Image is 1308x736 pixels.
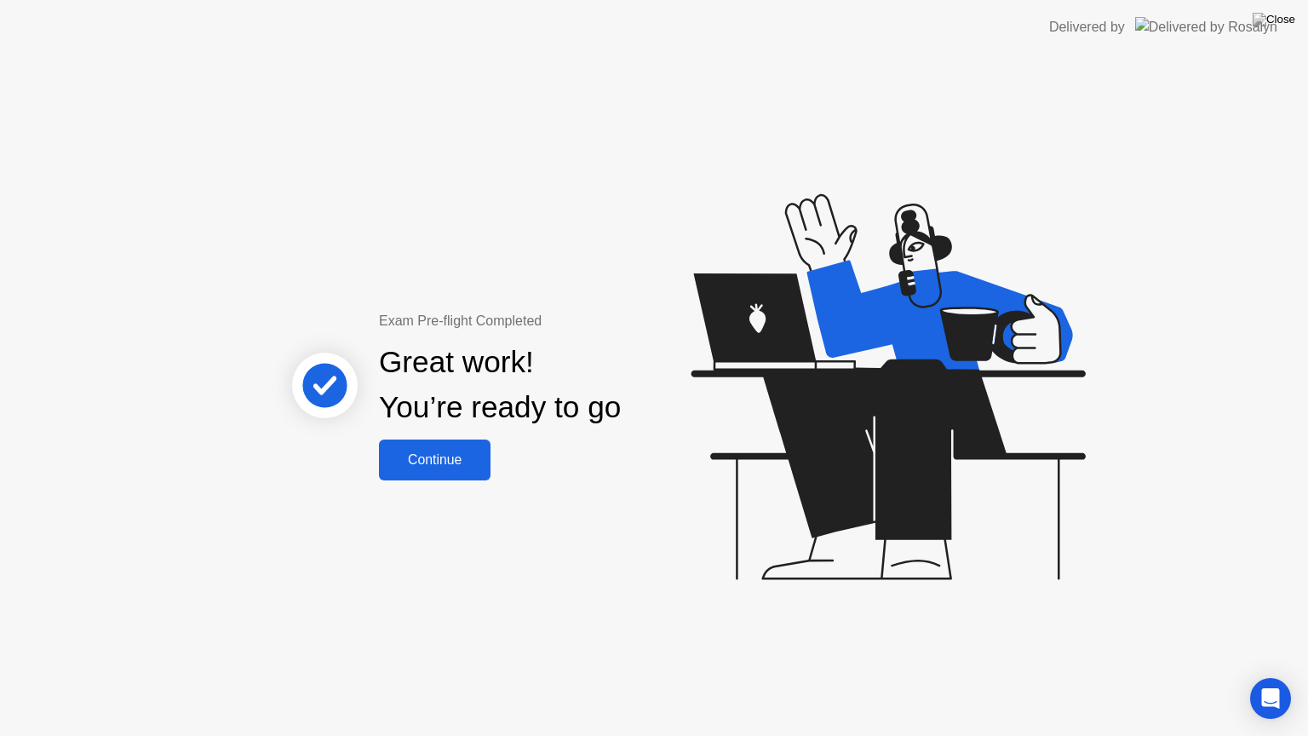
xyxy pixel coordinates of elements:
[1049,17,1125,37] div: Delivered by
[1135,17,1277,37] img: Delivered by Rosalyn
[379,340,621,430] div: Great work! You’re ready to go
[1253,13,1295,26] img: Close
[384,452,485,468] div: Continue
[379,440,490,480] button: Continue
[1250,678,1291,719] div: Open Intercom Messenger
[379,311,731,331] div: Exam Pre-flight Completed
